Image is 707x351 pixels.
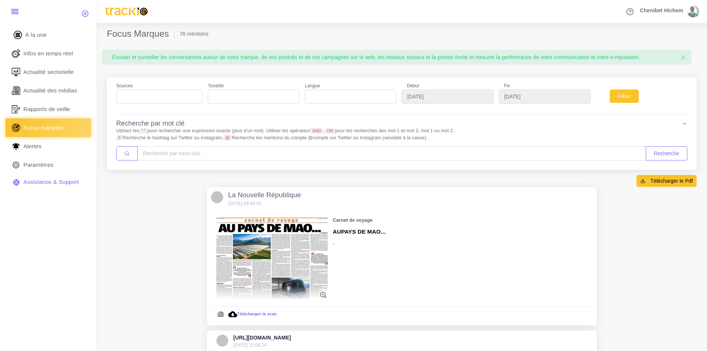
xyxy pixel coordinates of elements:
[216,218,328,301] img: f7881f387d4c3c363082c27528563c83.jpg
[25,31,47,39] span: À la une
[651,177,693,185] span: Télécharger le Pdf
[233,335,291,341] h5: [URL][DOMAIN_NAME]
[10,48,22,59] img: revue-live.svg
[610,90,639,103] button: Filtrer
[107,29,174,39] h2: Focus Marques
[333,212,386,306] div: -
[23,49,73,58] span: Infos en temps réel
[23,178,79,186] span: Assistance & Support
[10,141,22,152] img: Alerte.svg
[116,120,184,128] h4: Recherche par mot clé
[10,66,22,78] img: revue-sectorielle.svg
[10,122,22,133] img: focus-marques.svg
[10,159,22,170] img: parametre.svg
[6,156,91,174] a: Paramètres
[333,228,386,235] h5: AUPAYS DE MAO...
[636,6,702,17] a: Chenibet Hichem avatar
[687,6,697,17] img: avatar
[102,4,151,19] img: trackio.svg
[107,50,686,65] div: Écouter et surveiller les conversations autour de votre marque, de vos produits et de vos campagn...
[23,105,70,113] span: Rapports de veille
[23,68,74,76] span: Actualité sectorielle
[640,8,683,13] span: Chenibet Hichem
[636,175,697,187] button: Télécharger le Pdf
[6,26,91,44] a: À la une
[233,342,267,348] small: [DATE] 15:08:24
[10,85,22,96] img: revue-editorielle.svg
[6,137,91,156] a: Alertes
[211,191,223,203] img: Avatar
[402,90,493,104] input: YYYY-MM-DD
[23,161,53,169] span: Paramètres
[23,87,77,95] span: Actualité des médias
[325,128,335,134] code: OR
[319,290,328,299] img: zoom
[227,312,277,316] a: Télécharger le scan
[223,135,232,140] code: @
[228,310,237,319] img: download.svg
[6,44,91,63] a: Infos en temps réel
[6,100,91,118] a: Rapports de veille
[116,127,687,141] p: Utilisez les pour rechercher une expression exacte (plus d’un mot). Utiliser les opérateur , pour...
[137,146,646,160] input: Amount
[12,29,23,40] img: home.svg
[333,218,386,223] h6: Carnet de voyage
[6,63,91,81] a: Actualité sectorielle
[23,124,63,132] span: Focus marques
[6,118,91,137] a: Focus marques
[139,128,147,134] code: “ ”
[499,82,590,90] label: Fin
[305,82,320,90] label: Langue
[499,90,590,104] input: YYYY-MM-DD
[310,128,324,134] code: AND
[208,82,223,90] label: Tonalité
[675,50,691,65] button: Close
[23,142,42,150] span: Alertes
[646,146,687,160] button: Recherche
[216,310,225,318] img: newspaper.svg
[116,82,133,90] label: Sources
[180,30,209,38] li: 76 mentions
[228,201,262,206] small: [DATE] 09:48:06
[680,52,686,63] span: ×
[228,191,301,199] h5: La Nouvelle République
[116,135,123,140] code: #
[10,104,22,115] img: rapport_1.svg
[402,82,493,90] label: Début
[6,81,91,100] a: Actualité des médias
